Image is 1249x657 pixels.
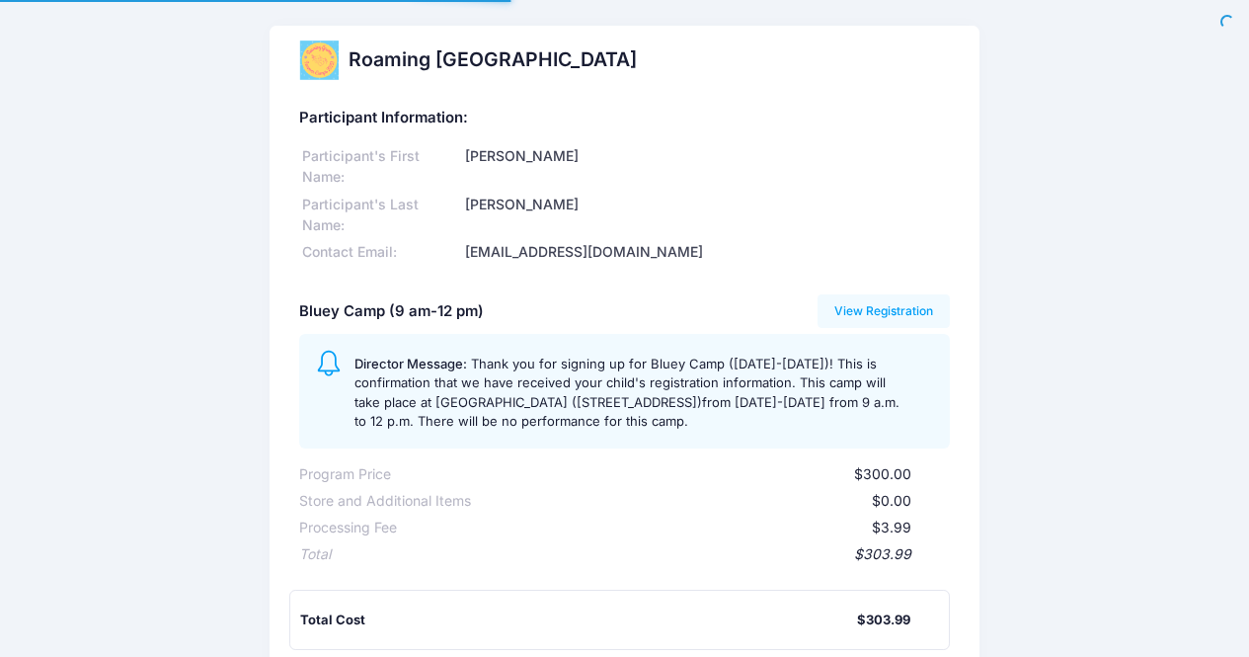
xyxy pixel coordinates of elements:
div: Store and Additional Items [299,491,471,512]
div: $0.00 [471,491,912,512]
span: Director Message: [354,356,467,371]
div: Total [299,544,331,565]
div: Program Price [299,464,391,485]
div: Processing Fee [299,518,397,538]
div: Participant's First Name: [299,146,462,188]
span: $300.00 [854,465,911,482]
div: Total Cost [300,611,858,630]
div: Participant's Last Name: [299,195,462,236]
div: [PERSON_NAME] [462,195,951,236]
div: [EMAIL_ADDRESS][DOMAIN_NAME] [462,242,951,263]
span: Thank you for signing up for Bluey Camp ([DATE]-[DATE])! This is confirmation that we have receiv... [354,356,899,430]
div: $303.99 [331,544,912,565]
div: Contact Email: [299,242,462,263]
div: $3.99 [397,518,912,538]
h2: Roaming [GEOGRAPHIC_DATA] [349,48,637,71]
h5: Participant Information: [299,110,951,127]
a: View Registration [818,294,951,328]
h5: Bluey Camp (9 am-12 pm) [299,303,484,321]
div: [PERSON_NAME] [462,146,951,188]
div: $303.99 [857,611,910,630]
